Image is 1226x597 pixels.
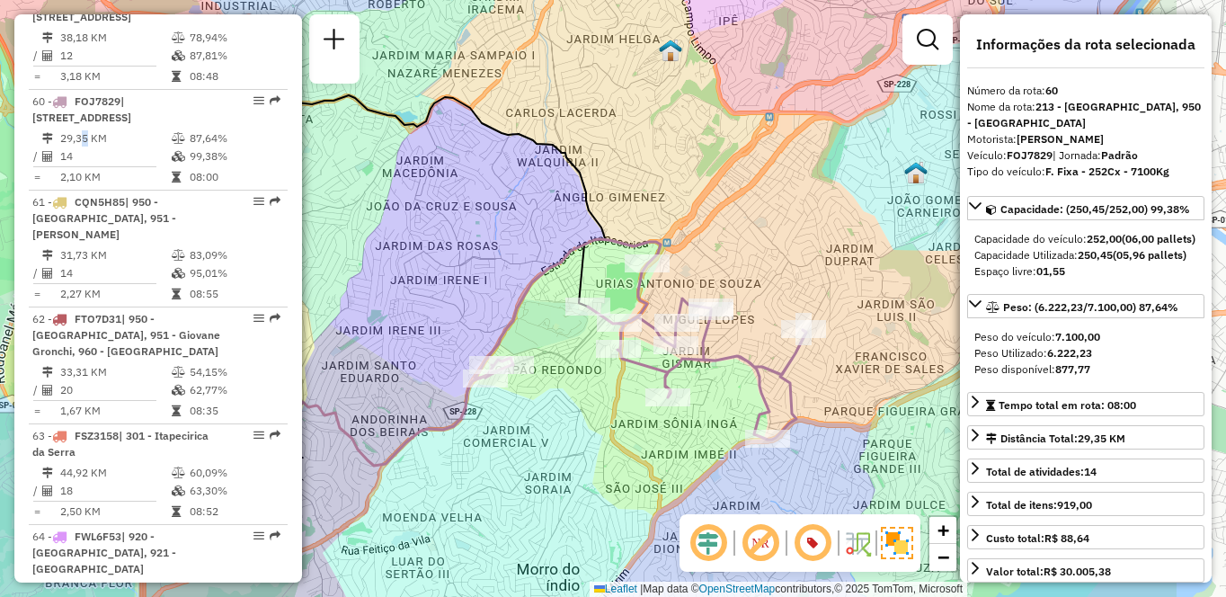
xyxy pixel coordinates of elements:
td: 44,92 KM [59,464,171,482]
strong: 213 - [GEOGRAPHIC_DATA], 950 - [GEOGRAPHIC_DATA] [967,100,1201,129]
div: Peso: (6.222,23/7.100,00) 87,64% [967,322,1204,385]
strong: 877,77 [1055,362,1090,376]
td: 63,30% [189,482,280,500]
a: Valor total:R$ 30.005,38 [967,558,1204,583]
span: | 950 - [GEOGRAPHIC_DATA], 951 - Giovane Gronchi, 960 - [GEOGRAPHIC_DATA] [32,312,220,358]
strong: (05,96 pallets) [1113,248,1186,262]
td: / [32,381,41,399]
td: = [32,67,41,85]
td: / [32,482,41,500]
a: Custo total:R$ 88,64 [967,525,1204,549]
td: 14 [59,264,171,282]
td: 1,67 KM [59,402,171,420]
a: Total de atividades:14 [967,459,1204,483]
td: 08:55 [189,285,280,303]
span: FOJ7829 [75,94,120,108]
div: Total de itens: [986,497,1092,513]
span: Exibir NR [739,521,782,565]
span: | [STREET_ADDRESS] [32,94,131,124]
i: Distância Total [42,133,53,144]
a: Peso: (6.222,23/7.100,00) 87,64% [967,294,1204,318]
span: | 301 - Itapecirica da Serra [32,429,209,459]
td: / [32,264,41,282]
td: 87,64% [189,129,280,147]
td: 08:35 [189,402,280,420]
i: Total de Atividades [42,268,53,279]
a: Capacidade: (250,45/252,00) 99,38% [967,196,1204,220]
i: Total de Atividades [42,486,53,496]
a: Leaflet [594,583,637,595]
div: Valor total: [986,564,1111,580]
i: Distância Total [42,468,53,478]
strong: FOJ7829 [1007,148,1053,162]
div: Espaço livre: [974,263,1197,280]
td: 87,81% [189,47,280,65]
img: Exibir/Ocultar setores [881,527,913,559]
em: Rota exportada [270,313,280,324]
strong: 01,55 [1036,264,1065,278]
span: FWL6F53 [75,530,121,543]
td: 12 [59,47,171,65]
i: Tempo total em rota [172,506,181,517]
span: | Jornada: [1053,148,1138,162]
td: 95,01% [189,264,280,282]
td: / [32,47,41,65]
em: Rota exportada [270,430,280,441]
span: FTO7D31 [75,312,121,325]
i: Distância Total [42,250,53,261]
span: | 920 - [GEOGRAPHIC_DATA], 921 - [GEOGRAPHIC_DATA] [32,530,176,575]
div: Distância Total: [986,431,1125,447]
i: Distância Total [42,367,53,378]
a: Nova sessão e pesquisa [316,22,352,62]
div: Peso disponível: [974,361,1197,378]
td: 83,09% [189,246,280,264]
span: Peso do veículo: [974,330,1100,343]
i: % de utilização do peso [172,468,185,478]
td: = [32,402,41,420]
strong: 919,00 [1057,498,1092,512]
div: Nome da rota: [967,99,1204,131]
h4: Informações da rota selecionada [967,36,1204,53]
i: % de utilização do peso [172,133,185,144]
td: 2,27 KM [59,285,171,303]
span: Peso: (6.222,23/7.100,00) 87,64% [1003,300,1178,314]
td: 08:52 [189,503,280,521]
td: 38,18 KM [59,29,171,47]
td: 14 [59,147,171,165]
span: | 950 - [GEOGRAPHIC_DATA], 951 - [PERSON_NAME] [32,195,176,241]
div: Capacidade do veículo: [974,231,1197,247]
div: Número da rota: [967,83,1204,99]
strong: F. Fixa - 252Cx - 7100Kg [1045,165,1169,178]
a: Exibir filtros [910,22,946,58]
i: % de utilização da cubagem [172,50,185,61]
strong: 6.222,23 [1047,346,1092,360]
strong: 7.100,00 [1055,330,1100,343]
a: Zoom out [929,544,956,571]
span: − [937,546,949,568]
i: % de utilização do peso [172,250,185,261]
i: Distância Total [42,32,53,43]
span: Ocultar deslocamento [687,521,730,565]
span: FSZ3158 [75,429,119,442]
td: 54,15% [189,363,280,381]
i: Tempo total em rota [172,71,181,82]
span: CQN5H85 [75,195,125,209]
strong: R$ 30.005,38 [1044,565,1111,578]
span: 63 - [32,429,209,459]
td: 62,77% [189,381,280,399]
strong: 250,45 [1078,248,1113,262]
div: Veículo: [967,147,1204,164]
img: 620 UDC Light Jd. Sao Luis [904,161,928,184]
i: % de utilização da cubagem [172,385,185,396]
i: % de utilização do peso [172,32,185,43]
span: Tempo total em rota: 08:00 [999,398,1136,412]
div: Tipo do veículo: [967,164,1204,180]
td: = [32,503,41,521]
strong: 60 [1045,84,1058,97]
span: 64 - [32,530,176,575]
span: 61 - [32,195,176,241]
img: DS Teste [659,39,682,62]
a: Zoom in [929,517,956,544]
strong: [PERSON_NAME] [1017,132,1104,146]
td: 08:48 [189,67,280,85]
